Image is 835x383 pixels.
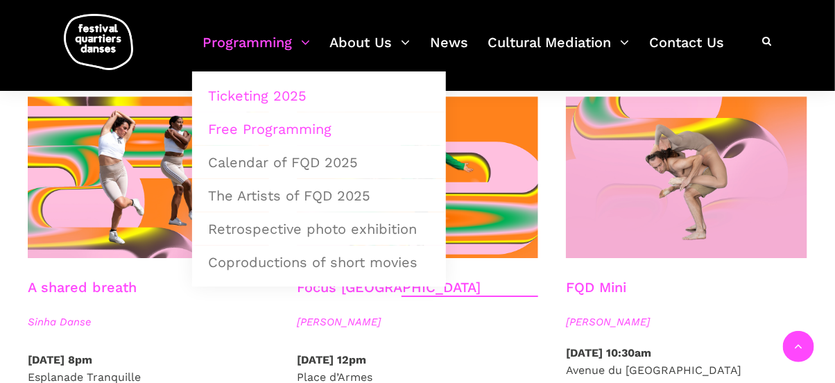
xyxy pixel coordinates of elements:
[200,246,438,278] a: Coproductions of short movies
[28,353,92,366] strong: [DATE] 8pm
[297,279,481,296] a: Focus [GEOGRAPHIC_DATA]
[649,31,724,71] a: Contact Us
[203,31,310,71] a: Programming
[566,314,807,330] span: [PERSON_NAME]
[200,80,438,112] a: Ticketing 2025
[200,180,438,212] a: The Artists of FQD 2025
[28,279,137,296] a: A shared breath
[330,31,411,71] a: About Us
[28,314,269,330] span: Sinha Danse
[64,14,133,70] img: logo-fqd-med
[488,31,630,71] a: Cultural Mediation
[200,146,438,178] a: Calendar of FQD 2025
[297,353,366,366] strong: [DATE] 12pm
[430,31,468,71] a: News
[200,113,438,145] a: Free Programming
[200,213,438,245] a: Retrospective photo exhibition
[566,346,651,359] strong: [DATE] 10:30am
[297,314,538,330] span: [PERSON_NAME]
[566,364,741,377] span: Avenue du [GEOGRAPHIC_DATA]
[566,279,626,296] a: FQD Mini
